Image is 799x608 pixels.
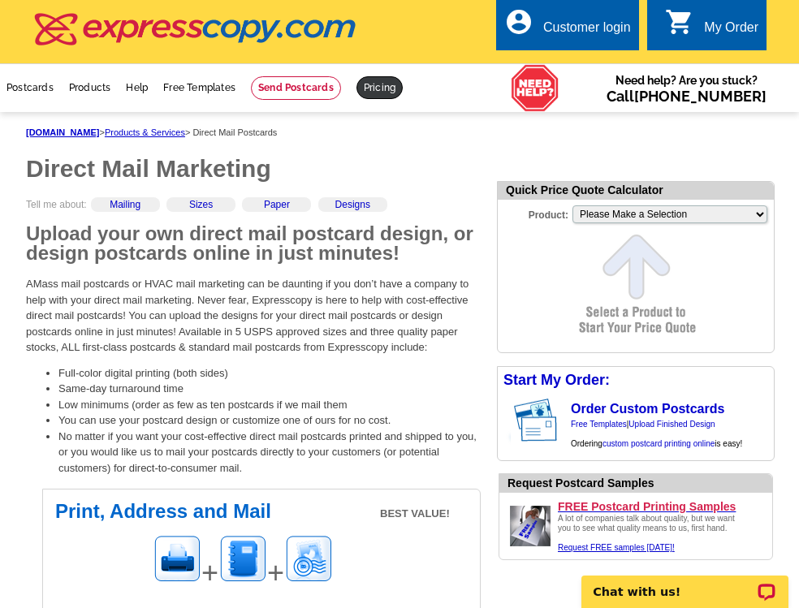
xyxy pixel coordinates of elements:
span: Need help? Are you stuck? [607,72,767,105]
img: post card showing stamp and address area [511,394,568,447]
a: [PHONE_NUMBER] [634,88,767,105]
a: FREE Postcard Printing Samples [558,499,766,514]
a: Mailing [110,199,140,210]
span: Call [607,88,767,105]
h2: Upload your own direct mail postcard design, or design postcards online in just minutes! [26,224,481,263]
i: shopping_cart [665,7,694,37]
div: Start My Order: [498,367,774,394]
div: Quick Price Quote Calculator [498,182,774,200]
i: account_circle [504,7,533,37]
img: help [511,64,559,112]
div: Request Postcard Samples [507,475,772,492]
a: Free Templates [571,420,627,429]
label: Product: [498,204,571,222]
a: shopping_cart My Order [665,18,758,38]
li: No matter if you want your cost-effective direct mail postcards printed and shipped to you, or yo... [58,429,481,476]
li: Full-color digital printing (both sides) [58,365,481,382]
li: Same-day turnaround time [58,381,481,397]
img: Upload a design ready to be printed [506,502,555,550]
img: Printing image for postcards [153,534,201,583]
div: + + [153,534,468,595]
a: Paper [264,199,290,210]
li: Low minimums (order as few as ten postcards if we mail them [58,397,481,413]
a: Free Templates [163,82,235,93]
h2: Print, Address and Mail [55,502,468,521]
div: My Order [704,20,758,43]
a: Help [126,82,148,93]
img: background image for postcard [498,394,511,447]
a: Designs [335,199,370,210]
p: AMass mail postcards or HVAC mail marketing can be daunting if you don’t have a company to help w... [26,276,481,356]
a: custom postcard printing online [602,439,715,448]
img: Addressing image for postcards [218,534,267,583]
a: Products & Services [105,127,185,137]
img: Mailing image for postcards [284,534,333,583]
h1: Direct Mail Marketing [26,157,481,181]
a: Order Custom Postcards [571,402,724,416]
div: A lot of companies talk about quality, but we want you to see what quality means to us, first hand. [558,514,745,553]
span: > > Direct Mail Postcards [26,127,277,137]
span: | Ordering is easy! [571,420,742,448]
div: Customer login [543,20,631,43]
a: account_circle Customer login [504,18,631,38]
a: Upload Finished Design [628,420,715,429]
a: Sizes [189,199,213,210]
div: Tell me about: [26,197,481,224]
a: [DOMAIN_NAME] [26,127,99,137]
span: BEST VALUE! [380,506,450,522]
iframe: LiveChat chat widget [571,557,799,608]
li: You can use your postcard design or customize one of ours for no cost. [58,412,481,429]
a: Products [69,82,111,93]
a: Postcards [6,82,54,93]
a: Request FREE samples [DATE]! [558,543,675,552]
